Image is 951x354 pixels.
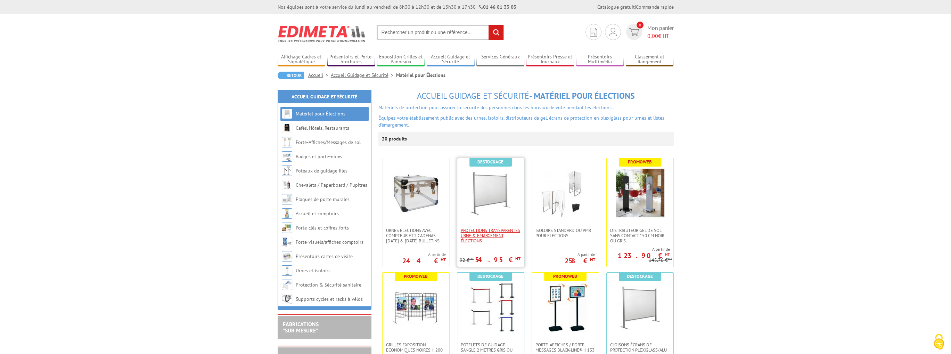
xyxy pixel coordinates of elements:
[396,72,445,79] li: Matériel pour Élections
[386,228,446,243] span: urnes élections avec compteur et 2 cadenas - [DATE] & [DATE] bulletins
[282,166,292,176] img: Poteaux de guidage files
[278,21,366,47] img: Edimeta
[296,296,363,302] a: Supports cycles et racks à vélos
[377,25,504,40] input: Rechercher un produit ou une référence...
[607,228,673,243] a: DISTRIBUTEUR GEL DE SOL SANS CONTACT 150 cm NOIR OU GRIS
[927,330,951,354] button: Cookies (fenêtre modale)
[541,169,590,217] img: ISOLOIRS STANDARD OU PMR POUR ELECTIONS
[308,72,331,78] a: Accueil
[576,54,624,65] a: Présentoirs Multimédia
[296,153,342,160] a: Badges et porte-noms
[477,273,503,279] b: Destockage
[441,257,446,263] sup: HT
[378,91,674,100] h1: - Matériel pour Élections
[466,169,515,217] img: Protections Transparentes Urne & Emargement élections
[282,223,292,233] img: Porte-clés et coffres-forts
[402,259,446,263] p: 244 €
[616,283,664,332] img: Cloisons Écrans de protection Plexiglass/Alu pour comptoirs & Bureaux
[515,256,520,262] sup: HT
[296,139,361,145] a: Porte-Affiches/Messages de sol
[278,54,326,65] a: Affichage Cadres et Signalétique
[469,256,474,261] sup: HT
[628,159,652,165] b: Promoweb
[535,228,595,238] span: ISOLOIRS STANDARD OU PMR POUR ELECTIONS
[282,208,292,219] img: Accueil et comptoirs
[526,54,574,65] a: Présentoirs Presse et Journaux
[553,273,577,279] b: Promoweb
[466,283,515,332] img: POTELETS DE GUIDAGE SANGLE 2 METRES GRIS OU NOIRS EXTENSIBLEs
[296,111,345,117] a: Matériel pour Élections
[377,54,425,65] a: Exposition Grilles et Panneaux
[282,151,292,162] img: Badges et porte-noms
[282,194,292,204] img: Plaques de porte murales
[296,125,349,131] a: Cafés, Hôtels, Restaurants
[282,251,292,262] img: Présentoirs cartes de visite
[597,4,635,10] a: Catalogue gratuit
[402,252,446,257] span: A partir de
[665,251,670,257] sup: HT
[392,169,440,217] img: urnes élections avec compteur et 2 cadenas - 1000 & 1300 bulletins
[479,4,516,10] strong: 01 46 81 33 03
[296,182,367,188] a: Chevalets / Paperboard / Pupitres
[627,273,653,279] b: Destockage
[296,267,330,274] a: Urnes et isoloirs
[296,253,353,259] a: Présentoirs cartes de visite
[282,137,292,147] img: Porte-Affiches/Messages de sol
[392,283,440,332] img: Grilles Exposition Economiques Noires H 200 x L 100 cm
[296,239,363,245] a: Porte-visuels/affiches comptoirs
[629,28,639,36] img: devis rapide
[378,114,674,128] p: Équipez votre établissement public avec des urnes, isoloirs, distributeurs de gel, écrans de prot...
[382,132,408,146] p: 20 produits
[427,54,475,65] a: Accueil Guidage et Sécurité
[565,259,595,263] p: 258 €
[647,32,674,40] span: € HT
[637,22,643,29] span: 0
[477,159,503,165] b: Destockage
[460,258,474,263] p: 92 €
[565,252,595,257] span: A partir de
[282,265,292,276] img: Urnes et isoloirs
[475,258,520,262] p: 54.95 €
[282,180,292,190] img: Chevalets / Paperboard / Pupitres
[292,94,357,100] a: Accueil Guidage et Sécurité
[296,225,349,231] a: Porte-clés et coffres-forts
[647,24,674,40] span: Mon panier
[610,228,670,243] span: DISTRIBUTEUR GEL DE SOL SANS CONTACT 150 cm NOIR OU GRIS
[278,3,516,10] div: Nos équipes sont à votre service du lundi au vendredi de 8h30 à 12h30 et de 13h30 à 17h30
[626,54,674,65] a: Classement et Rangement
[296,196,350,202] a: Plaques de porte murales
[616,169,664,217] img: DISTRIBUTEUR GEL DE SOL SANS CONTACT 150 cm NOIR OU GRIS
[489,25,503,40] input: rechercher
[624,24,674,40] a: devis rapide 0 Mon panier 0,00€ HT
[647,32,658,39] span: 0,00
[296,210,339,217] a: Accueil et comptoirs
[327,54,375,65] a: Présentoirs et Porte-brochures
[283,321,319,334] a: FABRICATIONS"Sur Mesure"
[532,228,599,238] a: ISOLOIRS STANDARD OU PMR POUR ELECTIONS
[597,3,674,10] div: |
[668,256,672,261] sup: HT
[476,54,524,65] a: Services Généraux
[383,228,449,243] a: urnes élections avec compteur et 2 cadenas - [DATE] & [DATE] bulletins
[282,280,292,290] img: Protection & Sécurité sanitaire
[296,168,347,174] a: Poteaux de guidage files
[461,228,520,243] span: Protections Transparentes Urne & Emargement élections
[417,90,529,101] span: Accueil Guidage et Sécurité
[590,257,595,263] sup: HT
[607,247,670,252] span: A partir de
[282,294,292,304] img: Supports cycles et racks à vélos
[609,28,617,36] img: devis rapide
[282,108,292,119] img: Matériel pour Élections
[930,333,948,351] img: Cookies (fenêtre modale)
[636,4,674,10] a: Commande rapide
[278,72,304,79] a: Retour
[457,228,524,243] a: Protections Transparentes Urne & Emargement élections
[331,72,396,78] a: Accueil Guidage et Sécurité
[541,283,590,332] img: Porte-affiches / Porte-messages Black-Line® H 133 ou 158 cm Cadro-Clic® noirs
[618,254,670,258] p: 123.90 €
[649,258,672,263] p: 145.76 €
[282,237,292,247] img: Porte-visuels/affiches comptoirs
[404,273,428,279] b: Promoweb
[282,123,292,133] img: Cafés, Hôtels, Restaurants
[590,28,597,37] img: devis rapide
